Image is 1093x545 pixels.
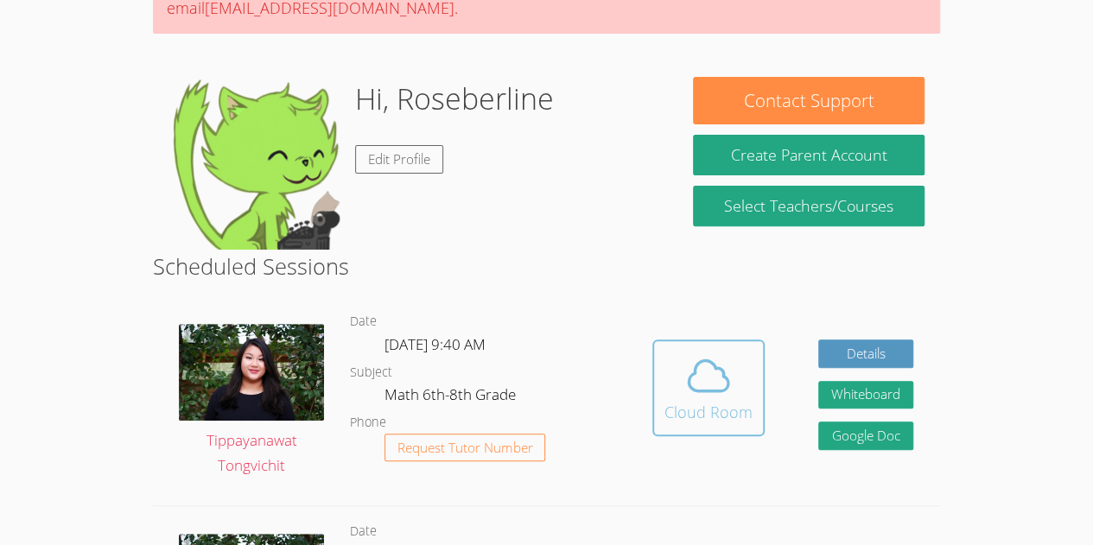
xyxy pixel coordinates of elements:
[818,421,913,450] a: Google Doc
[384,334,486,354] span: [DATE] 9:40 AM
[693,135,924,175] button: Create Parent Account
[693,77,924,124] button: Contact Support
[350,412,386,434] dt: Phone
[179,324,324,478] a: Tippayanawat Tongvichit
[350,362,392,383] dt: Subject
[818,381,913,409] button: Whiteboard
[355,145,443,174] a: Edit Profile
[818,339,913,368] a: Details
[168,77,341,250] img: default.png
[693,186,924,226] a: Select Teachers/Courses
[397,441,533,454] span: Request Tutor Number
[153,250,940,282] h2: Scheduled Sessions
[664,400,753,424] div: Cloud Room
[384,383,519,412] dd: Math 6th-8th Grade
[179,324,324,421] img: IMG_0561.jpeg
[652,339,765,436] button: Cloud Room
[350,521,377,542] dt: Date
[384,434,546,462] button: Request Tutor Number
[355,77,554,121] h1: Hi, Roseberline
[350,311,377,333] dt: Date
